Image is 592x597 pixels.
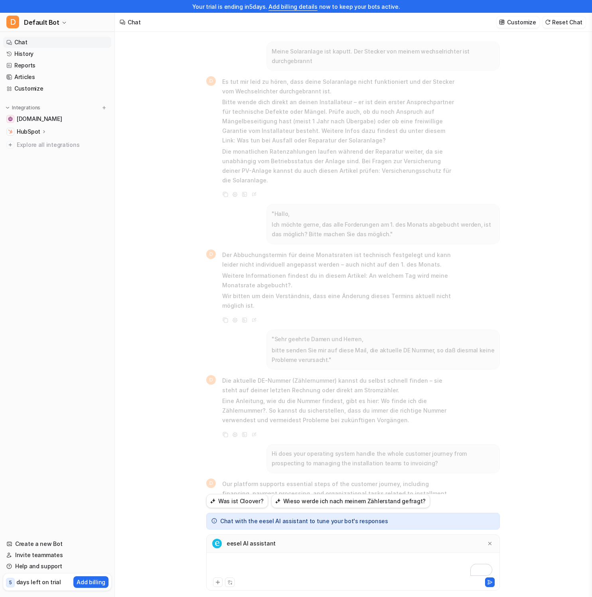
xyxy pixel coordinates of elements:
p: "Hallo, [272,209,495,219]
p: Ich möchte gerne, das alle Forderungen am 1. des Monats abgebucht werden, ist das möglich? Bitte ... [272,220,495,239]
p: Die aktuelle DE-Nummer (Zählernummer) kannst du selbst schnell finden – sie steht auf deiner letz... [222,376,456,395]
a: Create a new Bot [3,538,111,550]
span: D [206,249,216,259]
p: Meine Solaranlage ist kaputt. Der Stecker von meinem wechselrichter ist durchgebrannt [272,47,495,66]
a: Chat [3,37,111,48]
p: days left on trial [16,578,61,586]
span: D [206,478,216,488]
img: expand menu [5,105,10,111]
a: Invite teammates [3,550,111,561]
p: Our platform supports essential steps of the customer journey, including financing, payment proce... [222,479,456,518]
p: Add billing [77,578,105,586]
span: D [206,76,216,86]
span: D [6,16,19,28]
p: 5 [9,579,12,586]
p: Bitte wende dich direkt an deinen Installateur – er ist dein erster Ansprechpartner für technisch... [222,97,456,145]
p: Weitere Informationen findest du in diesem Artikel: An welchem Tag wird meine Monatsrate abgebucht?. [222,271,456,290]
a: help.cloover.co[DOMAIN_NAME] [3,113,111,125]
a: Explore all integrations [3,139,111,150]
a: Add billing details [268,3,318,10]
p: Integrations [12,105,40,111]
div: Chat [128,18,141,26]
img: menu_add.svg [101,105,107,111]
a: Customize [3,83,111,94]
button: Was ist Cloover? [206,494,268,508]
p: HubSpot [17,128,40,136]
button: Reset Chat [543,16,586,28]
a: Reports [3,60,111,71]
p: Es tut mir leid zu hören, dass deine Solaranlage nicht funktioniert und der Stecker vom Wechselri... [222,77,456,96]
p: eesel AI assistant [227,540,276,548]
p: Wir bitten um dein Verständnis, dass eine Änderung dieses Termins aktuell nicht möglich ist. [222,291,456,310]
p: Die monatlichen Ratenzahlungen laufen während der Reparatur weiter, da sie unabhängig vom Betrieb... [222,147,456,185]
img: customize [499,19,505,25]
p: Hi does your operating system handle the whole customer journey from prospecting to managing the ... [272,449,495,468]
span: D [206,375,216,385]
a: Help and support [3,561,111,572]
span: Default Bot [24,17,59,28]
p: Der Abbuchungstermin für deine Monatsraten ist technisch festgelegt und kann leider nicht individ... [222,250,456,269]
img: help.cloover.co [8,117,13,121]
button: Wieso werde ich nach meinem Zählerstand gefragt? [271,494,430,508]
p: "Sehr geehrte Damen und Herren, [272,334,495,344]
span: [DOMAIN_NAME] [17,115,62,123]
p: Chat with the eesel AI assistant to tune your bot's responses [220,517,388,525]
span: Explore all integrations [17,138,108,151]
p: Eine Anleitung, wie du die Nummer findest, gibt es hier: Wo finde ich die Zählernummer?. So kanns... [222,396,456,425]
p: bitte senden Sie mir auf diese Mail, die aktuelle DE Nummer, so daß diesmal keine Probleme verurs... [272,346,495,365]
a: Articles [3,71,111,83]
p: Customize [507,18,536,26]
button: Add billing [73,576,109,588]
img: HubSpot [8,129,13,134]
button: Integrations [3,104,43,112]
img: explore all integrations [6,141,14,149]
div: To enrich screen reader interactions, please activate Accessibility in Grammarly extension settings [208,557,498,576]
button: Customize [497,16,539,28]
img: reset [545,19,551,25]
a: History [3,48,111,59]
